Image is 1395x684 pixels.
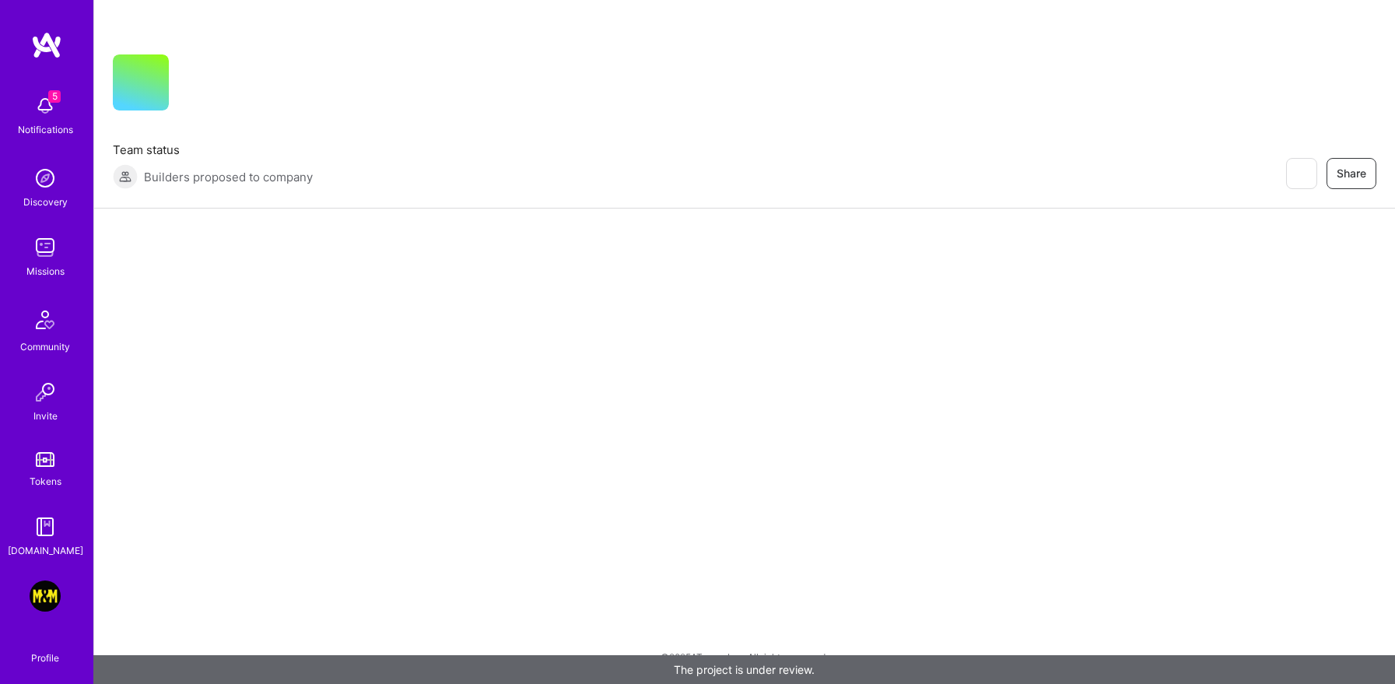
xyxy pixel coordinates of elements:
i: icon CompanyGray [188,79,200,92]
img: Community [26,301,64,338]
div: Notifications [18,121,73,138]
span: 5 [48,90,61,103]
div: The project is under review. [93,655,1395,684]
img: Invite [30,377,61,408]
img: Builders proposed to company [113,164,138,189]
span: Builders proposed to company [144,169,313,185]
img: Morgan & Morgan: Client Portal [30,581,61,612]
div: Missions [26,263,65,279]
a: Profile [26,633,65,665]
img: logo [31,31,62,59]
img: bell [30,90,61,121]
img: tokens [36,452,54,467]
div: Tokens [30,473,61,489]
a: Morgan & Morgan: Client Portal [26,581,65,612]
img: discovery [30,163,61,194]
div: Invite [33,408,58,424]
span: Team status [113,142,313,158]
i: icon EyeClosed [1295,167,1307,180]
div: [DOMAIN_NAME] [8,542,83,559]
button: Share [1327,158,1376,189]
div: Community [20,338,70,355]
span: Share [1337,166,1366,181]
div: Profile [31,650,59,665]
div: Discovery [23,194,68,210]
img: guide book [30,511,61,542]
img: teamwork [30,232,61,263]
